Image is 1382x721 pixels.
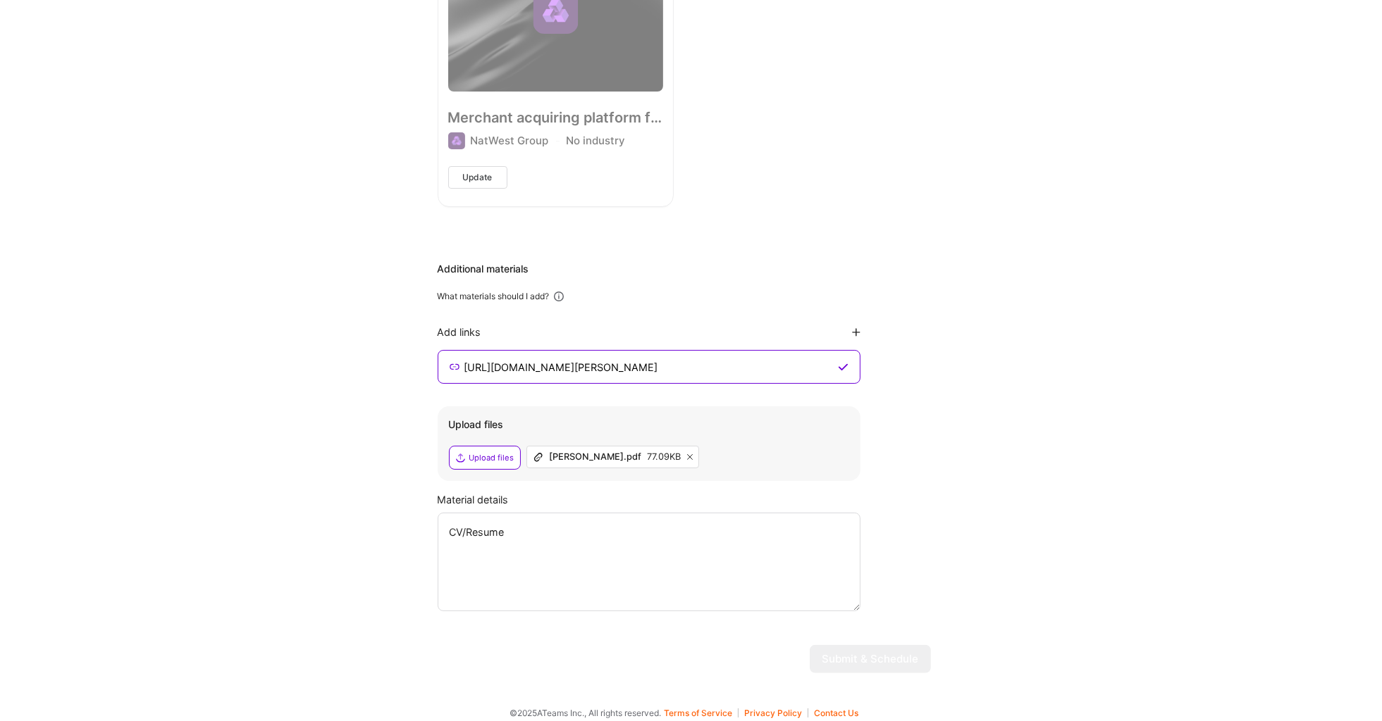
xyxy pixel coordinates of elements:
button: Contact Us [814,708,858,717]
div: Upload files [469,452,514,463]
span: Update [463,171,493,184]
i: icon Attachment [533,451,544,463]
i: icon PlusBlackFlat [852,328,860,337]
div: Add links [438,325,481,339]
button: Terms of Service [664,708,739,717]
div: 77.09KB [648,451,681,463]
i: icon CheckPurple [838,361,849,372]
i: icon Info [553,290,565,303]
i: icon Upload2 [455,452,467,463]
i: icon Close [687,454,693,460]
button: Submit & Schedule [810,645,931,673]
button: Privacy Policy [744,708,808,717]
button: Update [448,166,507,189]
textarea: CV/Resume [438,513,860,611]
div: What materials should I add? [438,291,550,302]
div: Additional materials [438,262,931,276]
div: Upload files [449,418,849,432]
div: [PERSON_NAME].pdf [550,451,642,463]
i: icon LinkSecondary [450,361,460,372]
input: Enter link [462,358,834,375]
span: © 2025 ATeams Inc., All rights reserved. [510,706,661,720]
div: Material details [438,492,931,507]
